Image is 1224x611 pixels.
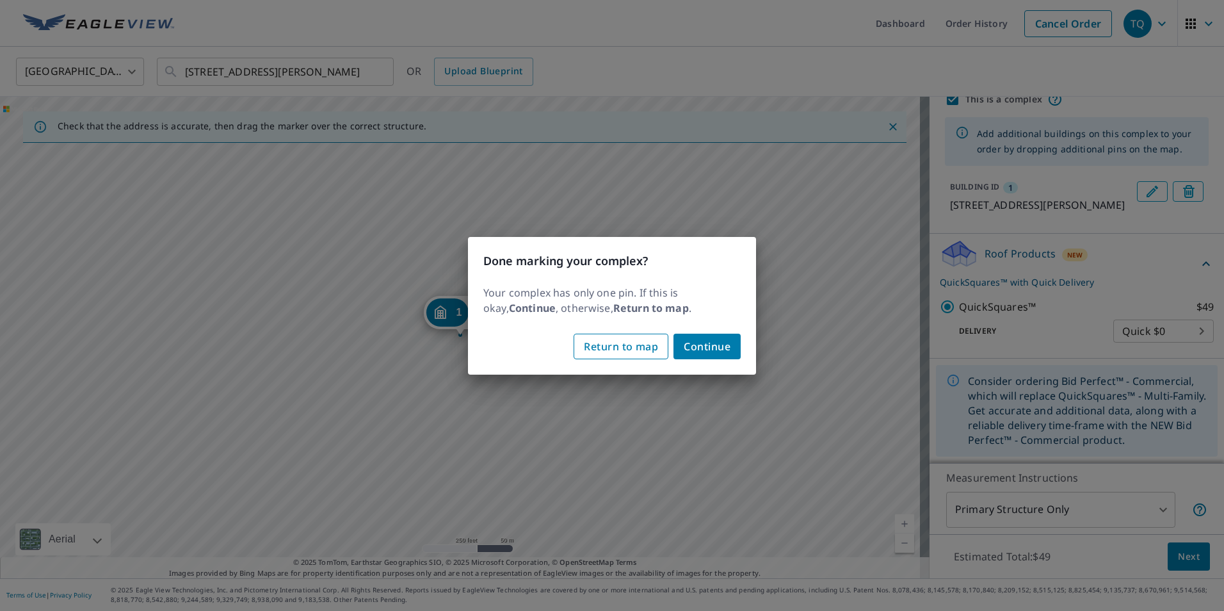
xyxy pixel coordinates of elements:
[584,338,658,355] span: Return to map
[483,252,741,270] h3: Done marking your complex?
[684,338,730,355] span: Continue
[673,334,741,359] button: Continue
[509,301,556,315] b: Continue
[483,285,741,316] p: Your complex has only one pin. If this is okay, , otherwise, .
[613,301,689,315] b: Return to map
[574,334,668,359] button: Return to map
